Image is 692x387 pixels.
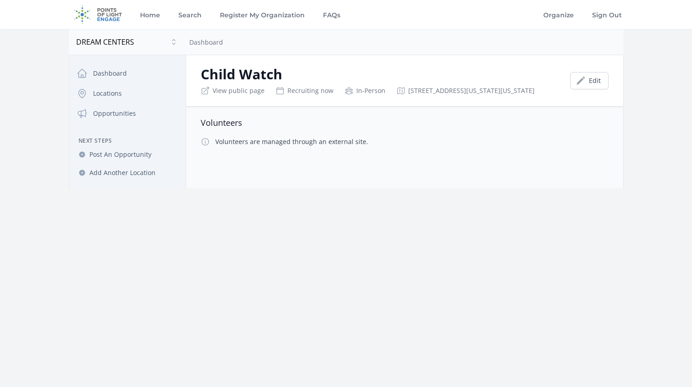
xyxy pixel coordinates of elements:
[189,36,223,47] nav: Breadcrumb
[276,86,333,95] div: Recruiting now
[189,38,223,46] a: Dashboard
[73,64,182,83] a: Dashboard
[396,86,535,95] div: [STREET_ADDRESS][US_STATE][US_STATE]
[73,137,182,144] h3: Next Steps
[213,86,265,95] a: View public page
[201,66,563,83] h2: Child Watch
[73,165,182,181] a: Add Another Location
[201,117,609,128] h3: Volunteers
[76,36,167,47] span: DREAM CENTERS
[215,137,368,146] p: Volunteers are managed through an external site.
[73,104,182,123] a: Opportunities
[344,86,385,95] div: In-Person
[73,33,182,51] button: DREAM CENTERS
[570,72,609,89] a: Edit
[89,168,156,177] span: Add Another Location
[89,150,151,159] span: Post An Opportunity
[73,146,182,163] a: Post An Opportunity
[73,84,182,103] a: Locations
